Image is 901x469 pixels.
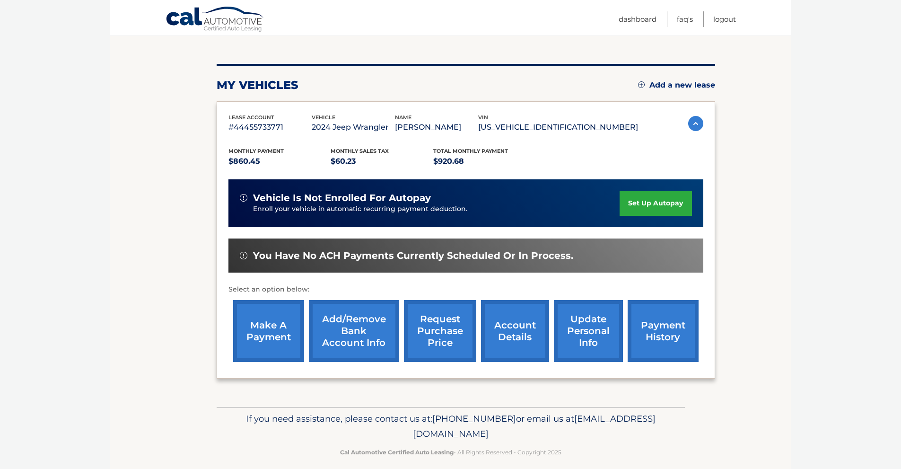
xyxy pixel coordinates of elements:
span: vehicle [312,114,335,121]
p: Enroll your vehicle in automatic recurring payment deduction. [253,204,620,214]
a: Logout [713,11,736,27]
strong: Cal Automotive Certified Auto Leasing [340,449,454,456]
span: Total Monthly Payment [433,148,508,154]
p: #44455733771 [228,121,312,134]
a: Cal Automotive [166,6,265,34]
p: [US_VEHICLE_IDENTIFICATION_NUMBER] [478,121,638,134]
p: Select an option below: [228,284,703,295]
span: vehicle is not enrolled for autopay [253,192,431,204]
span: Monthly sales Tax [331,148,389,154]
img: alert-white.svg [240,194,247,202]
p: [PERSON_NAME] [395,121,478,134]
span: [PHONE_NUMBER] [432,413,516,424]
p: - All Rights Reserved - Copyright 2025 [223,447,679,457]
a: payment history [628,300,699,362]
img: alert-white.svg [240,252,247,259]
a: set up autopay [620,191,691,216]
span: name [395,114,411,121]
a: FAQ's [677,11,693,27]
span: You have no ACH payments currently scheduled or in process. [253,250,573,262]
span: vin [478,114,488,121]
h2: my vehicles [217,78,298,92]
a: update personal info [554,300,623,362]
span: lease account [228,114,274,121]
img: add.svg [638,81,645,88]
a: Add a new lease [638,80,715,90]
p: $60.23 [331,155,433,168]
span: [EMAIL_ADDRESS][DOMAIN_NAME] [413,413,656,439]
p: If you need assistance, please contact us at: or email us at [223,411,679,442]
a: request purchase price [404,300,476,362]
p: $860.45 [228,155,331,168]
img: accordion-active.svg [688,116,703,131]
span: Monthly Payment [228,148,284,154]
a: Add/Remove bank account info [309,300,399,362]
a: Dashboard [619,11,656,27]
p: $920.68 [433,155,536,168]
a: make a payment [233,300,304,362]
a: account details [481,300,549,362]
p: 2024 Jeep Wrangler [312,121,395,134]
